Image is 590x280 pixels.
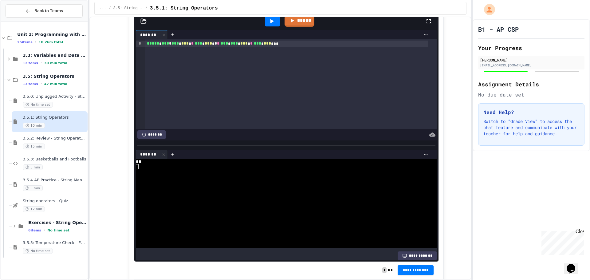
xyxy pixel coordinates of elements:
span: 15 min [23,144,45,149]
div: [EMAIL_ADDRESS][DOMAIN_NAME] [480,63,583,68]
div: No due date set [478,91,584,98]
h2: Your Progress [478,44,584,52]
h3: Need Help? [483,108,579,116]
div: Chat with us now!Close [2,2,42,39]
span: Exercises - String Operators [28,220,86,225]
span: 1h 26m total [39,40,63,44]
span: 39 min total [44,61,67,65]
span: 3.5: String Operators [113,6,143,11]
iframe: chat widget [564,255,584,274]
button: Back to Teams [6,4,83,18]
span: 5 min [23,164,43,170]
span: 3.5.4 AP Practice - String Manipulation [23,178,86,183]
span: 3.5.5: Temperature Check - Exit Ticket [23,240,86,246]
span: No time set [23,248,53,254]
span: • [41,81,42,86]
span: 3.5.3: Basketballs and Footballs [23,157,86,162]
div: My Account [478,2,497,17]
span: • [44,228,45,233]
span: 3.5.1: String Operators [23,115,86,120]
span: • [41,61,42,65]
span: / [108,6,111,11]
span: 25 items [17,40,33,44]
p: Switch to "Grade View" to access the chat feature and communicate with your teacher for help and ... [483,118,579,137]
span: 6 items [28,228,41,232]
span: • [35,40,36,45]
span: Unit 3: Programming with Python [17,32,86,37]
span: 3.5.1: String Operators [150,5,218,12]
span: 3.5.2: Review - String Operators [23,136,86,141]
span: 47 min total [44,82,67,86]
span: 3.3: Variables and Data Types [23,53,86,58]
span: 10 min [23,123,45,128]
span: Back to Teams [34,8,63,14]
span: No time set [23,102,53,108]
span: / [145,6,147,11]
span: No time set [47,228,69,232]
span: String operators - Quiz [23,199,86,204]
h2: Assignment Details [478,80,584,89]
span: 12 items [23,61,38,65]
span: 13 items [23,82,38,86]
div: [PERSON_NAME] [480,57,583,63]
span: 3.5: String Operators [23,73,86,79]
iframe: chat widget [539,229,584,255]
h1: B1 - AP CSP [478,25,519,34]
span: 5 min [23,185,43,191]
span: 3.5.0: Unplugged Activity - String Operators [23,94,86,99]
span: 12 min [23,206,45,212]
span: ... [100,6,106,11]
